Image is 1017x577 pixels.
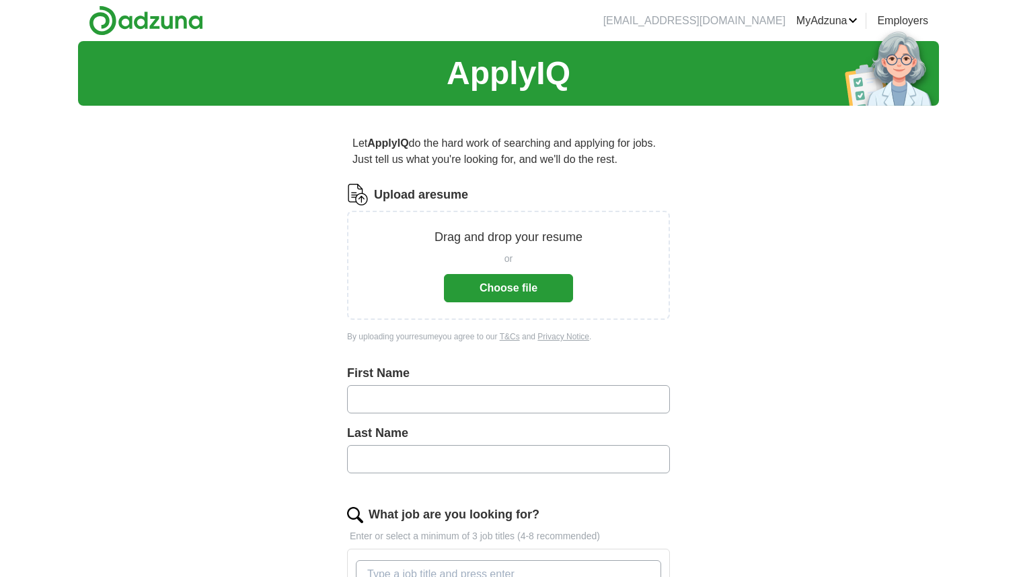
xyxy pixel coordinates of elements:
[347,130,670,173] p: Let do the hard work of searching and applying for jobs. Just tell us what you're looking for, an...
[504,252,513,266] span: or
[877,13,928,29] a: Employers
[537,332,589,341] a: Privacy Notice
[369,506,539,524] label: What job are you looking for?
[347,424,670,442] label: Last Name
[796,13,858,29] a: MyAdzuna
[347,364,670,382] label: First Name
[347,331,670,343] div: By uploading your resume you agree to our and .
[435,228,582,246] p: Drag and drop your resume
[89,5,203,36] img: Adzuna logo
[347,507,363,523] img: search.png
[367,137,408,149] strong: ApplyIQ
[347,529,670,543] p: Enter or select a minimum of 3 job titles (4-8 recommended)
[603,13,786,29] li: [EMAIL_ADDRESS][DOMAIN_NAME]
[444,274,573,302] button: Choose file
[447,49,570,98] h1: ApplyIQ
[500,332,520,341] a: T&Cs
[347,184,369,205] img: CV Icon
[374,186,468,204] label: Upload a resume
